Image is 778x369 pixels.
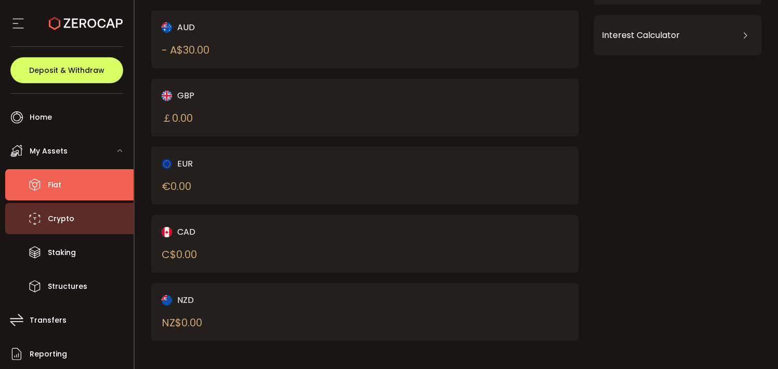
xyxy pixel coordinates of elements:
div: ￡ 0.00 [162,110,193,126]
span: Structures [48,279,87,294]
img: cad_portfolio.svg [162,227,172,237]
span: Crypto [48,211,74,226]
div: CAD [162,225,345,238]
img: nzd_portfolio.svg [162,295,172,306]
div: - A$ 30.00 [162,42,209,58]
iframe: Chat Widget [726,319,778,369]
span: Home [30,110,52,125]
div: NZD [162,294,345,307]
div: € 0.00 [162,179,191,194]
span: Transfers [30,313,67,328]
div: EUR [162,157,345,170]
div: AUD [162,21,345,34]
span: Fiat [48,177,61,193]
span: Reporting [30,347,67,362]
span: Staking [48,245,76,260]
div: NZ$ 0.00 [162,315,202,330]
img: aud_portfolio.svg [162,22,172,33]
button: Deposit & Withdraw [10,57,123,83]
span: Deposit & Withdraw [29,67,104,74]
div: Interest Calculator [602,23,754,48]
img: gbp_portfolio.svg [162,91,172,101]
span: My Assets [30,144,68,159]
img: eur_portfolio.svg [162,159,172,169]
div: GBP [162,89,345,102]
div: C$ 0.00 [162,247,197,262]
